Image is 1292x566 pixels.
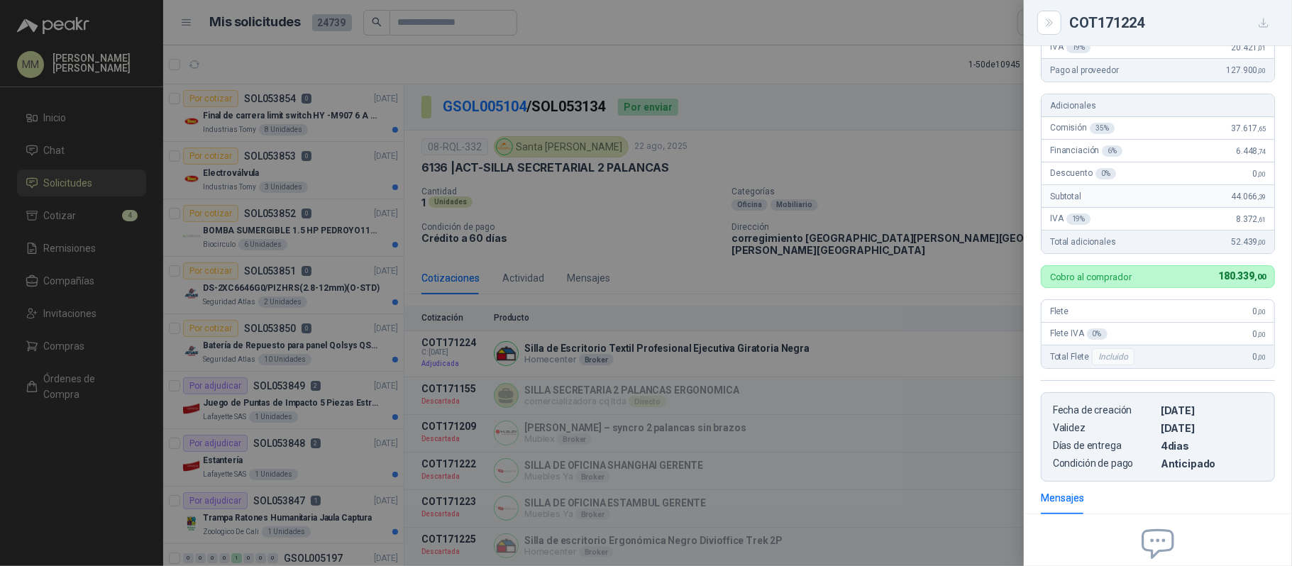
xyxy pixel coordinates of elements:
[1236,214,1266,224] span: 8.372
[1087,328,1108,340] div: 0 %
[1161,422,1263,434] p: [DATE]
[1041,490,1084,506] div: Mensajes
[1042,231,1274,253] div: Total adicionales
[1053,440,1155,452] p: Días de entrega
[1050,272,1132,282] p: Cobro al comprador
[1050,145,1122,157] span: Financiación
[1050,42,1091,53] span: IVA
[1257,216,1266,223] span: ,61
[1053,404,1155,416] p: Fecha de creación
[1257,44,1266,52] span: ,01
[1050,306,1069,316] span: Flete
[1102,145,1122,157] div: 6 %
[1066,213,1091,225] div: 19 %
[1050,168,1116,179] span: Descuento
[1161,440,1263,452] p: 4 dias
[1254,272,1266,282] span: ,00
[1257,308,1266,316] span: ,00
[1253,352,1266,362] span: 0
[1253,169,1266,179] span: 0
[1226,65,1266,75] span: 127.900
[1161,457,1263,470] p: Anticipado
[1253,329,1266,339] span: 0
[1050,123,1115,134] span: Comisión
[1257,170,1266,178] span: ,00
[1257,67,1266,74] span: ,00
[1095,168,1116,179] div: 0 %
[1050,213,1091,225] span: IVA
[1042,94,1274,117] div: Adicionales
[1050,192,1081,201] span: Subtotal
[1069,11,1275,34] div: COT171224
[1041,14,1058,31] button: Close
[1231,237,1266,247] span: 52.439
[1053,422,1155,434] p: Validez
[1231,192,1266,201] span: 44.066
[1257,193,1266,201] span: ,39
[1257,125,1266,133] span: ,65
[1050,348,1137,365] span: Total Flete
[1257,331,1266,338] span: ,00
[1053,457,1155,470] p: Condición de pago
[1090,123,1115,134] div: 35 %
[1257,148,1266,155] span: ,74
[1218,270,1266,282] span: 180.339
[1231,123,1266,133] span: 37.617
[1050,328,1108,340] span: Flete IVA
[1066,42,1091,53] div: 19 %
[1231,43,1266,52] span: 20.421
[1236,146,1266,156] span: 6.448
[1050,65,1119,75] span: Pago al proveedor
[1253,306,1266,316] span: 0
[1092,348,1134,365] div: Incluido
[1257,238,1266,246] span: ,00
[1257,353,1266,361] span: ,00
[1161,404,1263,416] p: [DATE]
